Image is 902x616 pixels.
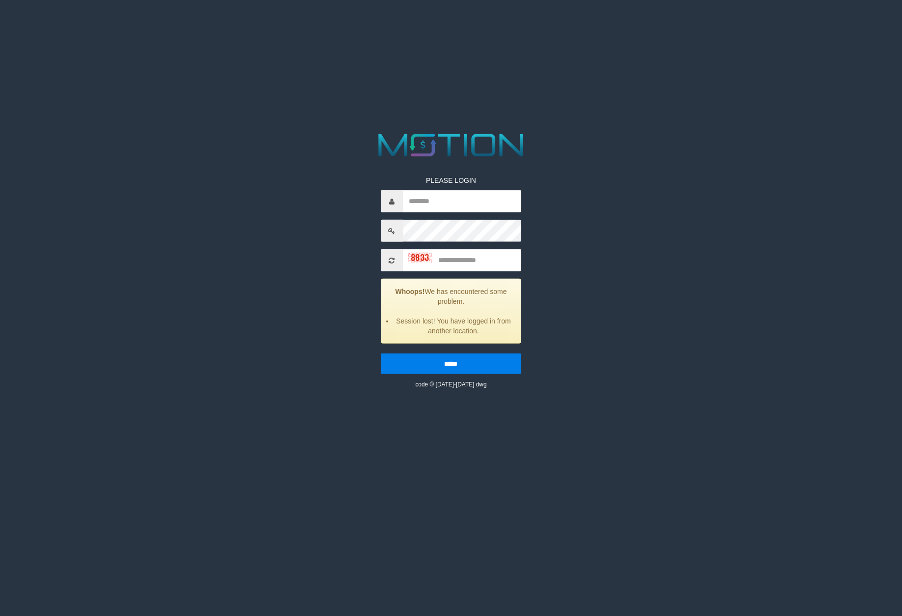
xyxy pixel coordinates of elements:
div: We has encountered some problem. [381,279,521,344]
img: MOTION_logo.png [372,130,530,161]
p: PLEASE LOGIN [381,176,521,185]
small: code © [DATE]-[DATE] dwg [415,381,486,388]
li: Session lost! You have logged in from another location. [394,316,513,336]
img: captcha [408,252,432,262]
strong: Whoops! [395,288,425,295]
